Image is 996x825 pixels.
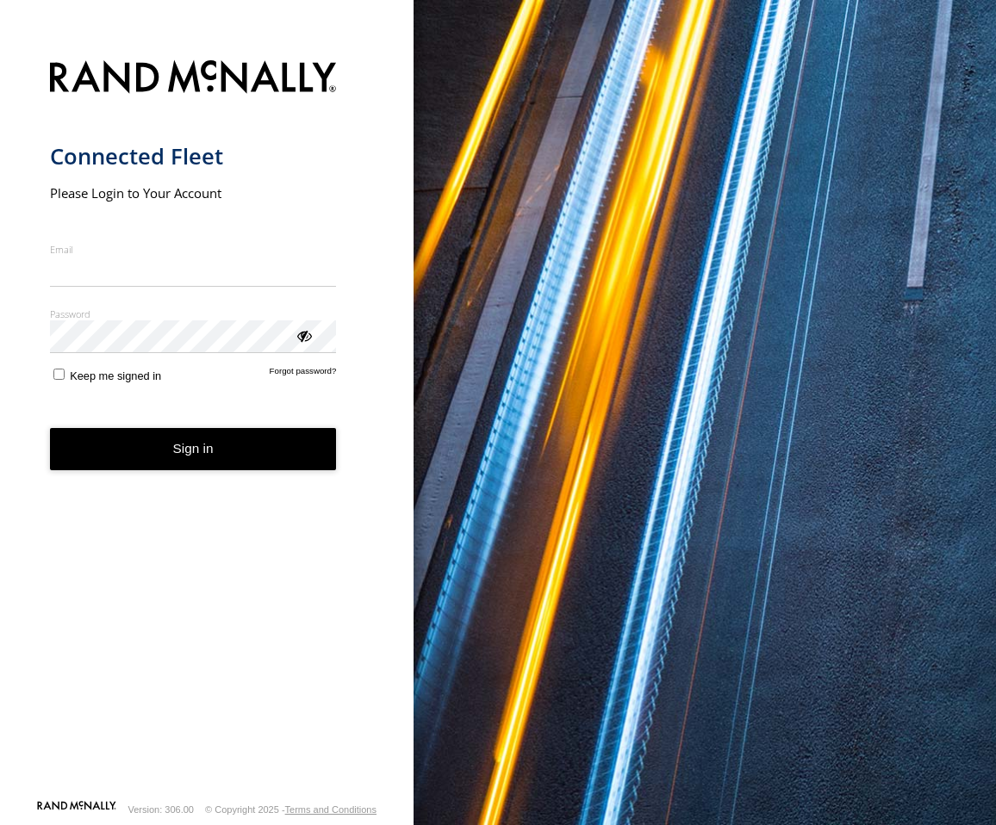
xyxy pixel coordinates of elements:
[50,50,364,799] form: main
[50,142,337,171] h1: Connected Fleet
[37,801,116,818] a: Visit our Website
[285,804,377,815] a: Terms and Conditions
[50,184,337,202] h2: Please Login to Your Account
[128,804,194,815] div: Version: 306.00
[50,307,337,320] label: Password
[270,366,337,382] a: Forgot password?
[205,804,377,815] div: © Copyright 2025 -
[70,369,161,382] span: Keep me signed in
[50,243,337,256] label: Email
[295,326,312,344] div: ViewPassword
[50,428,337,470] button: Sign in
[53,369,65,380] input: Keep me signed in
[50,57,337,101] img: Rand McNally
